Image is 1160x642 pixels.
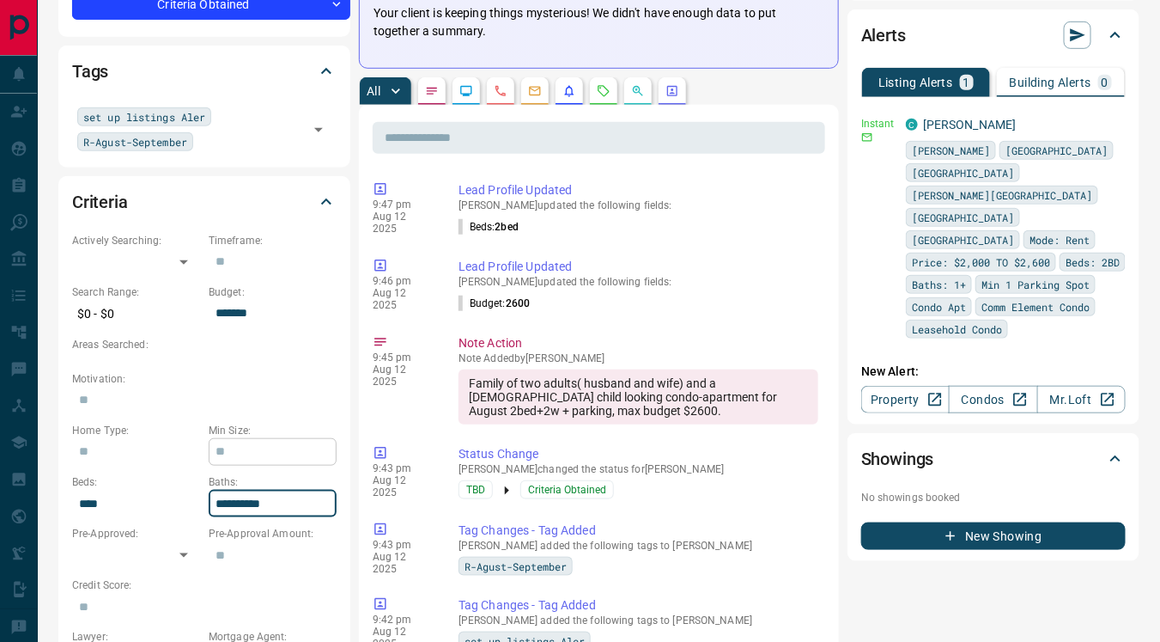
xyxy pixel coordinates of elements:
[373,474,433,498] p: Aug 12 2025
[373,352,433,364] p: 9:45 pm
[949,386,1037,413] a: Condos
[981,276,1090,293] span: Min 1 Parking Spot
[459,445,818,463] p: Status Change
[912,231,1014,248] span: [GEOGRAPHIC_DATA]
[465,558,567,575] span: R-Agust-September
[1102,76,1108,89] p: 0
[912,254,1050,271] span: Price: $2,000 TO $2,600
[209,284,337,300] p: Budget:
[906,119,918,131] div: condos.ca
[373,462,433,474] p: 9:43 pm
[1005,142,1108,159] span: [GEOGRAPHIC_DATA]
[665,84,679,98] svg: Agent Actions
[912,142,990,159] span: [PERSON_NAME]
[459,84,473,98] svg: Lead Browsing Activity
[912,186,1092,204] span: [PERSON_NAME][GEOGRAPHIC_DATA]
[459,614,818,627] p: [PERSON_NAME] added the following tags to [PERSON_NAME]
[861,523,1126,550] button: New Showing
[459,540,818,552] p: [PERSON_NAME] added the following tags to [PERSON_NAME]
[912,298,966,315] span: Condo Apt
[72,58,108,85] h2: Tags
[459,276,818,288] p: [PERSON_NAME] updated the following fields:
[466,481,485,498] span: TBD
[459,370,818,425] div: Family of two adults( husband and wife) and a [DEMOGRAPHIC_DATA] child looking condo-apartment fo...
[1010,76,1091,89] p: Building Alerts
[209,423,337,438] p: Min Size:
[373,614,433,626] p: 9:42 pm
[459,463,818,475] p: [PERSON_NAME] changed the status for [PERSON_NAME]
[912,276,966,293] span: Baths: 1+
[83,133,187,150] span: R-Agust-September
[373,275,433,287] p: 9:46 pm
[878,76,953,89] p: Listing Alerts
[209,526,337,541] p: Pre-Approval Amount:
[373,551,433,575] p: Aug 12 2025
[1066,254,1120,271] span: Beds: 2BD
[72,474,200,490] p: Beds:
[861,363,1126,381] p: New Alert:
[83,108,205,125] span: set up listings Aler
[72,578,337,593] p: Credit Score:
[861,116,896,131] p: Instant
[459,522,818,540] p: Tag Changes - Tag Added
[459,181,818,199] p: Lead Profile Updated
[209,474,337,490] p: Baths:
[72,284,200,300] p: Search Range:
[1029,231,1090,248] span: Mode: Rent
[459,219,519,235] p: Beds :
[597,84,610,98] svg: Requests
[861,490,1126,505] p: No showings booked
[459,596,818,614] p: Tag Changes - Tag Added
[981,298,1090,315] span: Comm Element Condo
[861,438,1126,480] div: Showings
[912,321,1002,338] span: Leasehold Condo
[374,4,824,40] p: Your client is keeping things mysterious! We didn't have enough data to put together a summary.
[459,296,530,311] p: Budget :
[373,287,433,311] p: Aug 12 2025
[631,84,645,98] svg: Opportunities
[373,539,433,551] p: 9:43 pm
[861,445,934,473] h2: Showings
[72,371,337,387] p: Motivation:
[861,21,906,49] h2: Alerts
[495,221,519,233] span: 2bed
[459,258,818,276] p: Lead Profile Updated
[373,364,433,388] p: Aug 12 2025
[562,84,576,98] svg: Listing Alerts
[923,118,1017,131] a: [PERSON_NAME]
[373,199,433,211] p: 9:47 pm
[72,188,128,216] h2: Criteria
[459,334,818,352] p: Note Action
[528,481,606,498] span: Criteria Obtained
[209,233,337,248] p: Timeframe:
[72,337,337,352] p: Areas Searched:
[307,118,331,142] button: Open
[425,84,439,98] svg: Notes
[912,164,1014,181] span: [GEOGRAPHIC_DATA]
[861,386,950,413] a: Property
[912,209,1014,226] span: [GEOGRAPHIC_DATA]
[459,199,818,211] p: [PERSON_NAME] updated the following fields:
[861,15,1126,56] div: Alerts
[963,76,970,89] p: 1
[72,526,200,541] p: Pre-Approved:
[373,211,433,235] p: Aug 12 2025
[72,181,337,223] div: Criteria
[494,84,507,98] svg: Calls
[506,297,530,309] span: 2600
[528,84,542,98] svg: Emails
[367,85,380,97] p: All
[861,131,873,144] svg: Email
[459,352,818,364] p: Note Added by [PERSON_NAME]
[72,300,200,328] p: $0 - $0
[72,51,337,92] div: Tags
[72,233,200,248] p: Actively Searching:
[1037,386,1126,413] a: Mr.Loft
[72,423,200,438] p: Home Type:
